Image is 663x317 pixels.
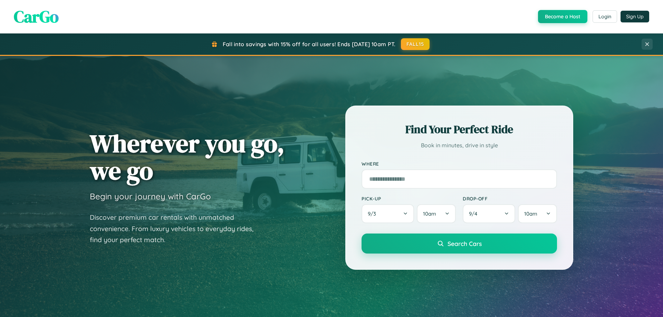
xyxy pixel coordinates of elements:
[448,240,482,247] span: Search Cars
[423,210,436,217] span: 10am
[362,161,557,167] label: Where
[90,212,262,246] p: Discover premium car rentals with unmatched convenience. From luxury vehicles to everyday rides, ...
[463,204,515,223] button: 9/4
[593,10,617,23] button: Login
[417,204,456,223] button: 10am
[223,41,396,48] span: Fall into savings with 15% off for all users! Ends [DATE] 10am PT.
[463,196,557,201] label: Drop-off
[621,11,649,22] button: Sign Up
[538,10,587,23] button: Become a Host
[90,191,211,201] h3: Begin your journey with CarGo
[469,210,481,217] span: 9 / 4
[362,204,414,223] button: 9/3
[362,122,557,137] h2: Find Your Perfect Ride
[524,210,537,217] span: 10am
[362,196,456,201] label: Pick-up
[14,5,59,28] span: CarGo
[362,234,557,254] button: Search Cars
[401,38,430,50] button: FALL15
[518,204,557,223] button: 10am
[368,210,379,217] span: 9 / 3
[90,130,285,184] h1: Wherever you go, we go
[362,140,557,150] p: Book in minutes, drive in style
